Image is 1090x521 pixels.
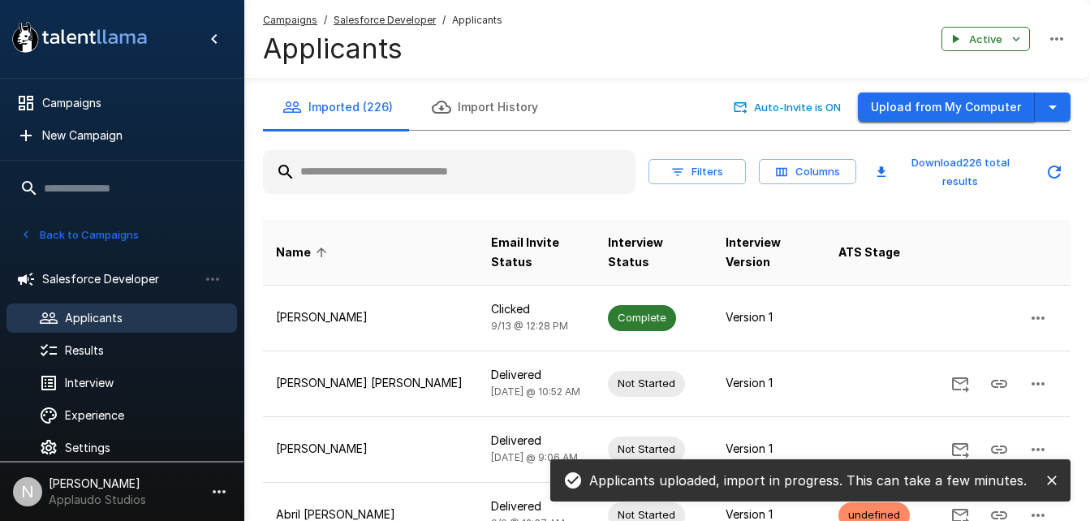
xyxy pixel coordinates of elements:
[980,375,1019,389] span: Copy Interview Link
[491,433,583,449] p: Delivered
[726,309,812,325] p: Version 1
[491,301,583,317] p: Clicked
[608,233,700,272] span: Interview Status
[324,12,327,28] span: /
[276,309,465,325] p: [PERSON_NAME]
[759,159,856,184] button: Columns
[442,12,446,28] span: /
[491,385,580,398] span: [DATE] @ 10:52 AM
[491,498,583,515] p: Delivered
[263,14,317,26] u: Campaigns
[491,367,583,383] p: Delivered
[491,320,568,332] span: 9/13 @ 12:28 PM
[980,506,1019,520] span: Copy Interview Link
[608,376,685,391] span: Not Started
[726,375,812,391] p: Version 1
[412,84,558,130] button: Import History
[1040,468,1064,493] button: close
[941,441,980,454] span: Send Invitation
[452,12,502,28] span: Applicants
[276,243,332,262] span: Name
[941,506,980,520] span: Send Invitation
[838,243,900,262] span: ATS Stage
[491,451,578,463] span: [DATE] @ 9:06 AM
[263,32,502,66] h4: Applicants
[941,27,1030,52] button: Active
[276,441,465,457] p: [PERSON_NAME]
[980,441,1019,454] span: Copy Interview Link
[941,375,980,389] span: Send Invitation
[263,84,412,130] button: Imported (226)
[1038,156,1071,188] button: Updated Today - 4:40 PM
[608,441,685,457] span: Not Started
[648,159,746,184] button: Filters
[726,441,812,457] p: Version 1
[589,471,1027,490] p: Applicants uploaded, import in progress. This can take a few minutes.
[491,233,583,272] span: Email Invite Status
[869,150,1032,194] button: Download226 total results
[726,233,812,272] span: Interview Version
[858,93,1035,123] button: Upload from My Computer
[334,14,436,26] u: Salesforce Developer
[730,95,845,120] button: Auto-Invite is ON
[608,310,676,325] span: Complete
[276,375,465,391] p: [PERSON_NAME] [PERSON_NAME]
